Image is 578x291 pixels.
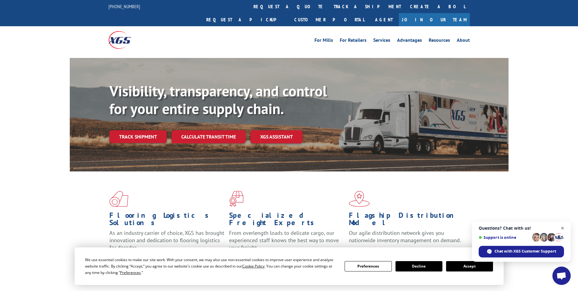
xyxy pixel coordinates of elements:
p: From overlength loads to delicate cargo, our experienced staff knows the best way to move your fr... [229,229,344,257]
button: Accept [446,261,493,271]
img: xgs-icon-flagship-distribution-model-red [349,191,370,207]
span: As an industry carrier of choice, XGS has brought innovation and dedication to flooring logistics... [109,229,224,251]
a: Agent [369,13,399,26]
div: We use essential cookies to make our site work. With your consent, we may also use non-essential ... [85,257,337,276]
a: Services [373,38,390,45]
span: Cookie Policy [242,264,264,269]
span: Questions? Chat with us! [479,226,564,231]
a: XGS ASSISTANT [250,130,303,143]
button: Preferences [345,261,392,271]
div: Chat with XGS Customer Support [479,246,564,257]
div: Open chat [552,267,571,285]
span: Chat with XGS Customer Support [495,249,556,254]
a: Request a pickup [202,13,290,26]
h1: Specialized Freight Experts [229,212,344,229]
a: Join Our Team [399,13,470,26]
a: Resources [429,38,450,45]
a: About [457,38,470,45]
a: For Retailers [340,38,367,45]
span: Close chat [559,225,566,232]
span: Support is online [479,235,530,240]
button: Decline [395,261,442,271]
a: Track shipment [109,130,167,143]
b: Visibility, transparency, and control for your entire supply chain. [109,81,327,118]
a: Customer Portal [290,13,369,26]
div: Cookie Consent Prompt [75,247,504,285]
img: xgs-icon-focused-on-flooring-red [229,191,243,207]
a: Calculate transit time [172,130,246,143]
h1: Flooring Logistics Solutions [109,212,225,229]
a: [PHONE_NUMBER] [108,3,140,9]
span: Our agile distribution network gives you nationwide inventory management on demand. [349,229,461,244]
h1: Flagship Distribution Model [349,212,464,229]
a: For Mills [314,38,333,45]
img: xgs-icon-total-supply-chain-intelligence-red [109,191,128,207]
span: Preferences [120,270,141,275]
a: Advantages [397,38,422,45]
